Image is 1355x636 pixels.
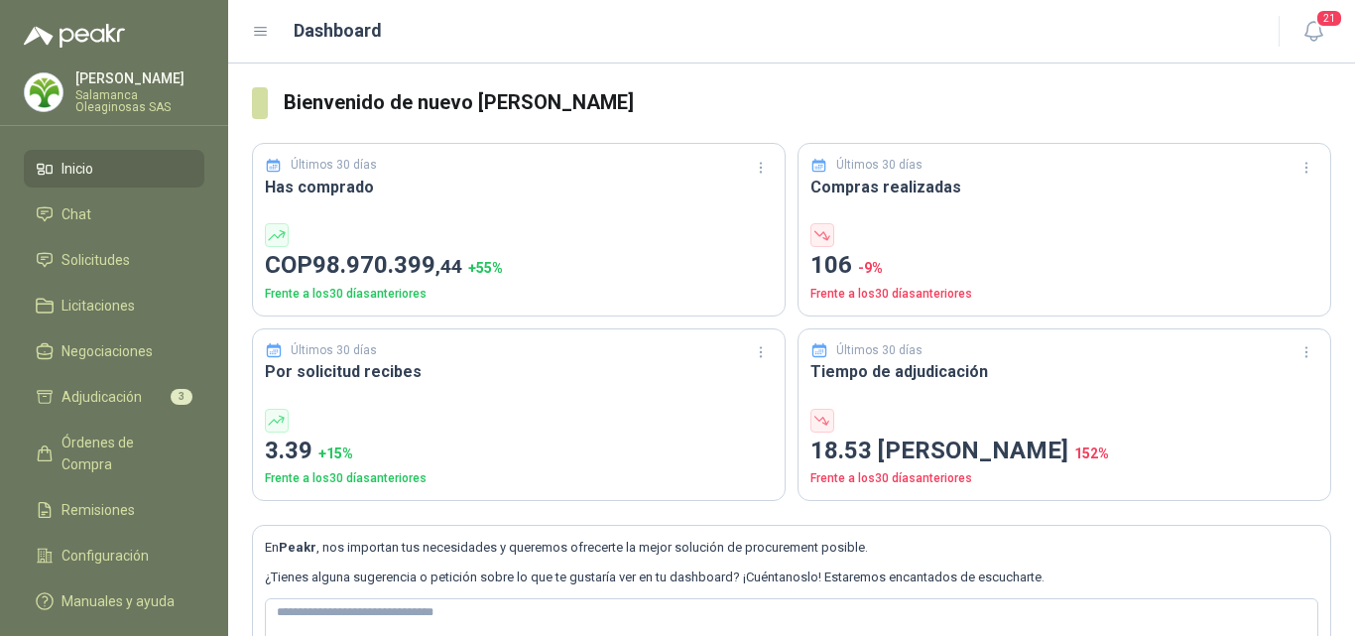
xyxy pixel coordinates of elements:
[265,175,773,199] h3: Has comprado
[62,432,185,475] span: Órdenes de Compra
[265,538,1318,558] p: En , nos importan tus necesidades y queremos ofrecerte la mejor solución de procurement posible.
[62,203,91,225] span: Chat
[294,17,382,45] h1: Dashboard
[24,491,204,529] a: Remisiones
[24,150,204,188] a: Inicio
[291,341,377,360] p: Últimos 30 días
[1315,9,1343,28] span: 21
[810,175,1318,199] h3: Compras realizadas
[62,590,175,612] span: Manuales y ayuda
[435,255,462,278] span: ,44
[468,260,503,276] span: + 55 %
[810,469,1318,488] p: Frente a los 30 días anteriores
[1074,445,1109,461] span: 152 %
[24,582,204,620] a: Manuales y ayuda
[62,545,149,567] span: Configuración
[279,540,316,555] b: Peakr
[62,340,153,362] span: Negociaciones
[810,433,1318,470] p: 18.53 [PERSON_NAME]
[810,359,1318,384] h3: Tiempo de adjudicación
[265,359,773,384] h3: Por solicitud recibes
[1295,14,1331,50] button: 21
[24,378,204,416] a: Adjudicación3
[62,295,135,317] span: Licitaciones
[265,433,773,470] p: 3.39
[858,260,883,276] span: -9 %
[265,285,773,304] p: Frente a los 30 días anteriores
[265,568,1318,587] p: ¿Tienes alguna sugerencia o petición sobre lo que te gustaría ver en tu dashboard? ¡Cuéntanoslo! ...
[75,89,204,113] p: Salamanca Oleaginosas SAS
[24,287,204,324] a: Licitaciones
[265,469,773,488] p: Frente a los 30 días anteriores
[810,247,1318,285] p: 106
[24,195,204,233] a: Chat
[62,158,93,180] span: Inicio
[318,445,353,461] span: + 15 %
[62,249,130,271] span: Solicitudes
[810,285,1318,304] p: Frente a los 30 días anteriores
[62,386,142,408] span: Adjudicación
[24,537,204,574] a: Configuración
[24,332,204,370] a: Negociaciones
[75,71,204,85] p: [PERSON_NAME]
[24,424,204,483] a: Órdenes de Compra
[291,156,377,175] p: Últimos 30 días
[171,389,192,405] span: 3
[312,251,462,279] span: 98.970.399
[836,156,923,175] p: Últimos 30 días
[25,73,62,111] img: Company Logo
[265,247,773,285] p: COP
[24,24,125,48] img: Logo peakr
[284,87,1331,118] h3: Bienvenido de nuevo [PERSON_NAME]
[24,241,204,279] a: Solicitudes
[836,341,923,360] p: Últimos 30 días
[62,499,135,521] span: Remisiones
